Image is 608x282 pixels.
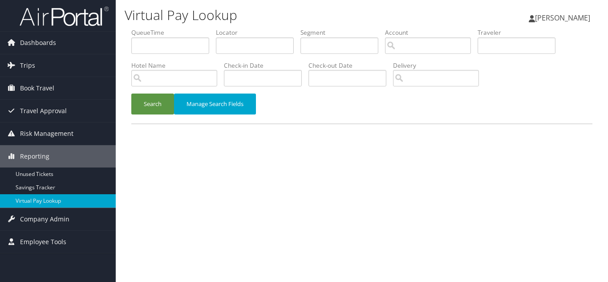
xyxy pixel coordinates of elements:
a: [PERSON_NAME] [529,4,599,31]
span: Trips [20,54,35,77]
button: Manage Search Fields [174,94,256,114]
label: Delivery [393,61,486,70]
span: Employee Tools [20,231,66,253]
button: Search [131,94,174,114]
span: Reporting [20,145,49,168]
img: airportal-logo.png [20,6,109,27]
span: [PERSON_NAME] [535,13,590,23]
label: Check-out Date [308,61,393,70]
span: Book Travel [20,77,54,99]
label: Hotel Name [131,61,224,70]
label: Check-in Date [224,61,308,70]
label: Account [385,28,478,37]
label: Locator [216,28,300,37]
label: Segment [300,28,385,37]
span: Dashboards [20,32,56,54]
span: Travel Approval [20,100,67,122]
h1: Virtual Pay Lookup [125,6,441,25]
label: QueueTime [131,28,216,37]
span: Risk Management [20,123,73,145]
label: Traveler [478,28,562,37]
span: Company Admin [20,208,69,230]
